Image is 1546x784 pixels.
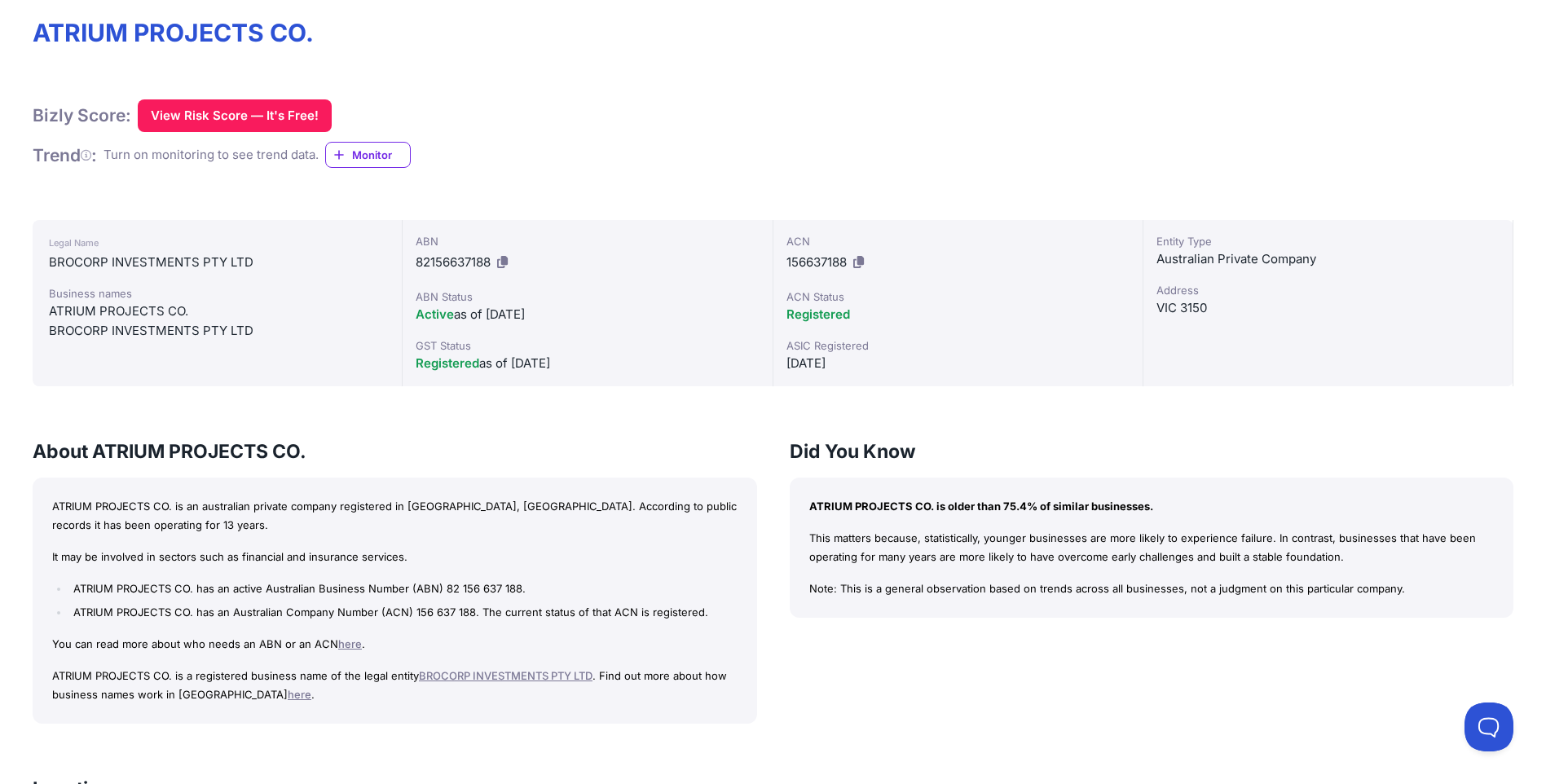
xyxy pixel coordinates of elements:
span: Registered [416,355,479,371]
a: here [338,637,362,650]
a: Monitor [325,142,411,168]
div: ABN [416,233,759,249]
div: BROCORP INVESTMENTS PTY LTD [49,253,385,272]
div: as of [DATE] [416,354,759,373]
span: Registered [786,306,850,322]
span: Monitor [352,147,410,163]
h1: ATRIUM PROJECTS CO. [33,18,1513,47]
div: ABN Status [416,288,759,305]
h1: Bizly Score: [33,104,131,126]
div: ACN [786,233,1130,249]
h1: Trend : [33,144,97,166]
li: ATRIUM PROJECTS CO. has an active Australian Business Number (ABN) 82 156 637 188. [69,579,737,598]
p: This matters because, statistically, younger businesses are more likely to experience failure. In... [809,529,1495,566]
a: BROCORP INVESTMENTS PTY LTD [419,669,592,682]
span: 82156637188 [416,254,491,270]
div: ACN Status [786,288,1130,305]
p: You can read more about who needs an ABN or an ACN . [52,635,738,654]
div: [DATE] [786,354,1130,373]
div: Entity Type [1156,233,1500,249]
p: ATRIUM PROJECTS CO. is older than 75.4% of similar businesses. [809,497,1495,516]
p: It may be involved in sectors such as financial and insurance services. [52,548,738,566]
div: VIC 3150 [1156,298,1500,318]
div: ASIC Registered [786,337,1130,354]
div: Australian Private Company [1156,249,1500,269]
p: ATRIUM PROJECTS CO. is a registered business name of the legal entity . Find out more about how b... [52,667,738,704]
span: 156637188 [786,254,847,270]
div: BROCORP INVESTMENTS PTY LTD [49,321,385,341]
a: here [288,688,311,701]
div: ATRIUM PROJECTS CO. [49,302,385,321]
div: Turn on monitoring to see trend data. [104,146,319,165]
button: View Risk Score — It's Free! [138,99,332,132]
div: Address [1156,282,1500,298]
div: Legal Name [49,233,385,253]
h3: About ATRIUM PROJECTS CO. [33,438,757,465]
p: ATRIUM PROJECTS CO. is an australian private company registered in [GEOGRAPHIC_DATA], [GEOGRAPHIC... [52,497,738,535]
h3: Did You Know [790,438,1514,465]
span: Active [416,306,454,322]
li: ATRIUM PROJECTS CO. has an Australian Company Number (ACN) 156 637 188. The current status of tha... [69,603,737,622]
div: as of [DATE] [416,305,759,324]
iframe: Toggle Customer Support [1465,703,1513,751]
div: GST Status [416,337,759,354]
p: Note: This is a general observation based on trends across all businesses, not a judgment on this... [809,579,1495,598]
div: Business names [49,285,385,302]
